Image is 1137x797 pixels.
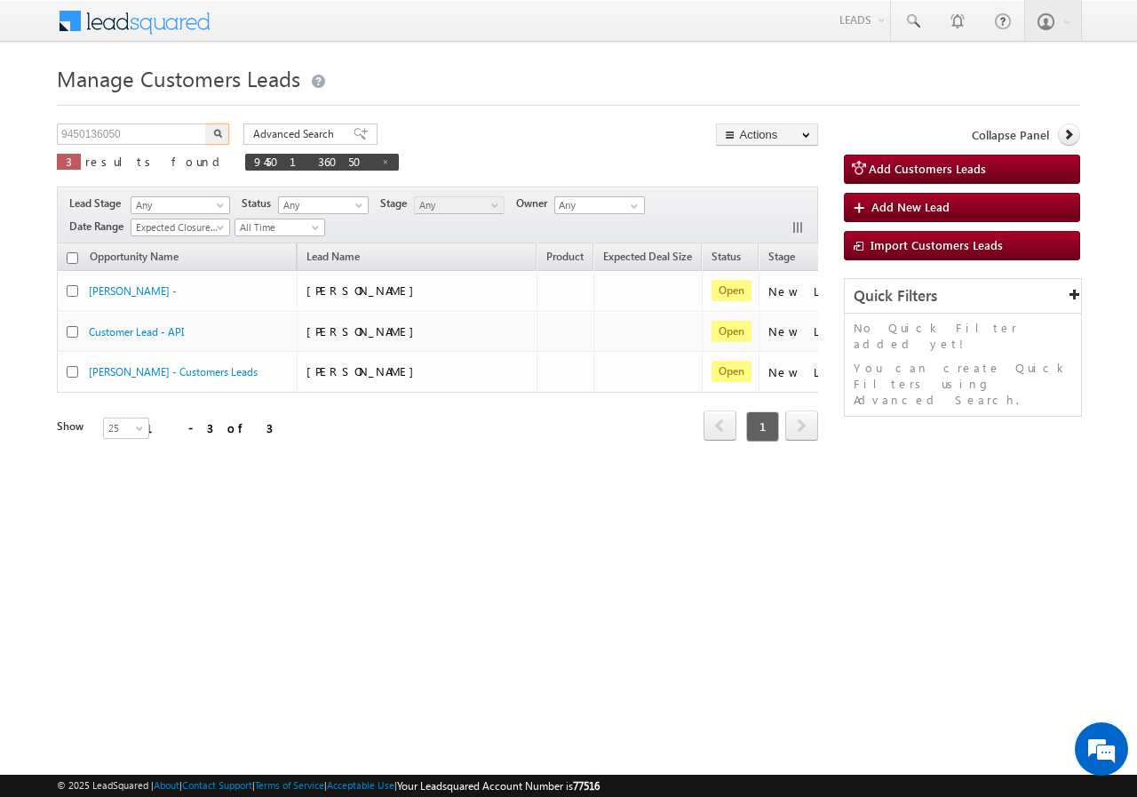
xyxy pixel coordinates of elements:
a: Any [131,196,230,214]
span: © 2025 LeadSquared | | | | | [57,777,600,794]
span: Any [131,197,224,213]
span: Manage Customers Leads [57,64,300,92]
a: 25 [103,418,149,439]
a: [PERSON_NAME] - Customers Leads [89,365,258,379]
span: Open [712,361,751,382]
a: Show All Items [621,197,643,215]
span: Owner [516,195,554,211]
a: [PERSON_NAME] - [89,284,177,298]
span: Any [279,197,363,213]
span: Status [242,195,278,211]
span: All Time [235,219,320,235]
div: Show [57,418,89,434]
a: Contact Support [182,779,252,791]
span: Advanced Search [253,126,339,142]
p: You can create Quick Filters using Advanced Search. [854,360,1072,408]
span: 25 [104,420,151,436]
a: Terms of Service [255,779,324,791]
span: Any [415,197,499,213]
span: [PERSON_NAME] [306,323,423,339]
span: Expected Deal Size [603,250,692,263]
a: Status [703,247,750,270]
span: 1 [746,411,779,442]
span: Open [712,280,751,301]
div: Quick Filters [845,279,1081,314]
div: New Lead [768,364,857,380]
input: Check all records [67,252,78,264]
a: Acceptable Use [327,779,394,791]
a: Customer Lead - API [89,325,184,339]
p: No Quick Filter added yet! [854,320,1072,352]
span: Expected Closure Date [131,219,224,235]
a: Any [414,196,505,214]
img: Search [213,129,222,138]
span: [PERSON_NAME] [306,363,423,379]
a: next [785,412,818,441]
span: Stage [380,195,414,211]
span: [PERSON_NAME] [306,283,423,298]
span: next [785,410,818,441]
a: Stage [759,247,804,270]
span: Lead Name [298,247,369,270]
a: All Time [235,219,325,236]
span: 77516 [573,779,600,793]
span: Product [546,250,584,263]
span: Stage [768,250,795,263]
span: 3 [66,154,72,169]
span: Your Leadsquared Account Number is [397,779,600,793]
a: Expected Deal Size [594,247,701,270]
span: prev [704,410,736,441]
button: Actions [716,124,818,146]
a: Expected Closure Date [131,219,230,236]
span: results found [85,154,227,169]
span: Add New Lead [871,199,950,214]
span: Opportunity Name [90,250,179,263]
span: Add Customers Leads [869,161,986,176]
span: 9450136050 [254,154,372,169]
span: Collapse Panel [972,127,1049,143]
a: Any [278,196,369,214]
input: Type to Search [554,196,645,214]
span: Date Range [69,219,131,235]
span: Lead Stage [69,195,128,211]
span: Open [712,321,751,342]
div: New Lead [768,283,857,299]
a: prev [704,412,736,441]
a: About [154,779,179,791]
div: New Lead [768,323,857,339]
span: Import Customers Leads [871,237,1003,252]
div: 1 - 3 of 3 [146,418,273,438]
a: Opportunity Name [81,247,187,270]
